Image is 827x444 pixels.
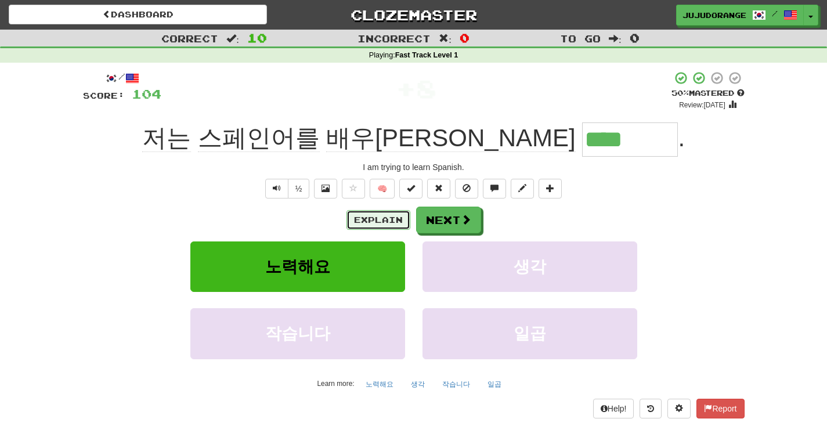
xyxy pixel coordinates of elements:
[226,34,239,44] span: :
[405,376,431,393] button: 생각
[560,33,601,44] span: To go
[288,179,310,198] button: ½
[370,179,395,198] button: 🧠
[630,31,640,45] span: 0
[511,179,534,198] button: Edit sentence (alt+d)
[396,71,416,106] span: +
[640,399,662,418] button: Round history (alt+y)
[678,124,685,151] span: .
[609,34,622,44] span: :
[427,179,450,198] button: Reset to 0% Mastered (alt+r)
[9,5,267,24] a: Dashboard
[455,179,478,198] button: Ignore sentence (alt+i)
[679,101,725,109] small: Review: [DATE]
[682,10,746,20] span: jujudorange
[416,74,436,103] span: 8
[83,71,161,85] div: /
[190,308,405,359] button: 작습니다
[83,161,745,173] div: I am trying to learn Spanish.
[436,376,476,393] button: 작습니다
[359,376,400,393] button: 노력해요
[190,241,405,292] button: 노력해요
[460,31,470,45] span: 0
[671,88,689,98] span: 50 %
[539,179,562,198] button: Add to collection (alt+a)
[342,179,365,198] button: Favorite sentence (alt+f)
[265,324,330,342] span: 작습니다
[483,179,506,198] button: Discuss sentence (alt+u)
[422,241,637,292] button: 생각
[161,33,218,44] span: Correct
[83,91,125,100] span: Score:
[696,399,744,418] button: Report
[284,5,543,25] a: Clozemaster
[422,308,637,359] button: 일곱
[395,51,458,59] strong: Fast Track Level 1
[198,124,320,152] span: 스페인어를
[263,179,310,198] div: Text-to-speech controls
[514,324,546,342] span: 일곱
[416,207,481,233] button: Next
[676,5,804,26] a: jujudorange /
[314,179,337,198] button: Show image (alt+x)
[481,376,508,393] button: 일곱
[439,34,452,44] span: :
[317,380,354,388] small: Learn more:
[671,88,745,99] div: Mastered
[326,124,575,152] span: 배우[PERSON_NAME]
[514,258,546,276] span: 생각
[132,86,161,101] span: 104
[142,124,191,152] span: 저는
[772,9,778,17] span: /
[265,179,288,198] button: Play sentence audio (ctl+space)
[265,258,330,276] span: 노력해요
[593,399,634,418] button: Help!
[399,179,422,198] button: Set this sentence to 100% Mastered (alt+m)
[346,210,410,230] button: Explain
[357,33,431,44] span: Incorrect
[247,31,267,45] span: 10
